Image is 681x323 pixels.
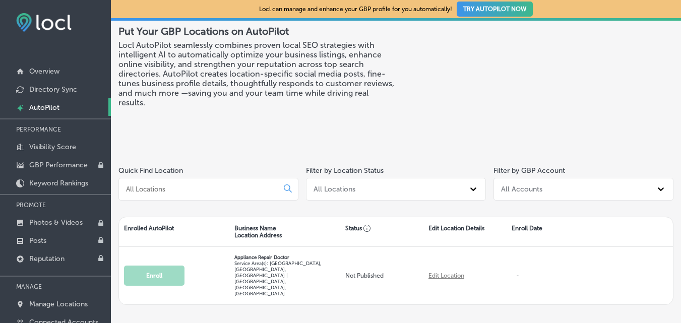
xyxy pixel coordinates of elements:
[423,217,507,246] div: Edit Location Details
[29,254,65,263] p: Reputation
[512,265,535,287] p: -
[29,300,88,308] p: Manage Locations
[125,184,276,193] input: All Locations
[501,185,542,193] div: All Accounts
[507,217,590,246] div: Enroll Date
[230,217,341,246] div: Business Name Location Address
[306,166,384,175] label: Filter by Location Status
[341,217,424,246] div: Status
[16,13,72,32] img: fda3e92497d09a02dc62c9cd864e3231.png
[118,166,183,175] label: Quick Find Location
[29,218,83,227] p: Photos & Videos
[29,179,88,187] p: Keyword Rankings
[493,166,565,175] label: Filter by GBP Account
[428,272,464,279] a: Edit Location
[29,236,46,245] p: Posts
[124,266,184,286] button: Enroll
[457,2,533,17] button: TRY AUTOPILOT NOW
[29,103,59,112] p: AutoPilot
[234,254,336,261] p: Appliance Repair Doctor
[345,272,419,279] p: Not Published
[234,261,321,297] span: Putnam County, FL, USA | Alachua County, FL, USA
[29,85,77,94] p: Directory Sync
[118,40,396,107] h3: Locl AutoPilot seamlessly combines proven local SEO strategies with intelligent AI to automatical...
[452,25,673,150] iframe: Locl: AutoPilot Overview
[29,161,88,169] p: GBP Performance
[29,67,59,76] p: Overview
[314,185,355,193] div: All Locations
[118,25,396,37] h2: Put Your GBP Locations on AutoPilot
[119,217,230,246] div: Enrolled AutoPilot
[29,143,76,151] p: Visibility Score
